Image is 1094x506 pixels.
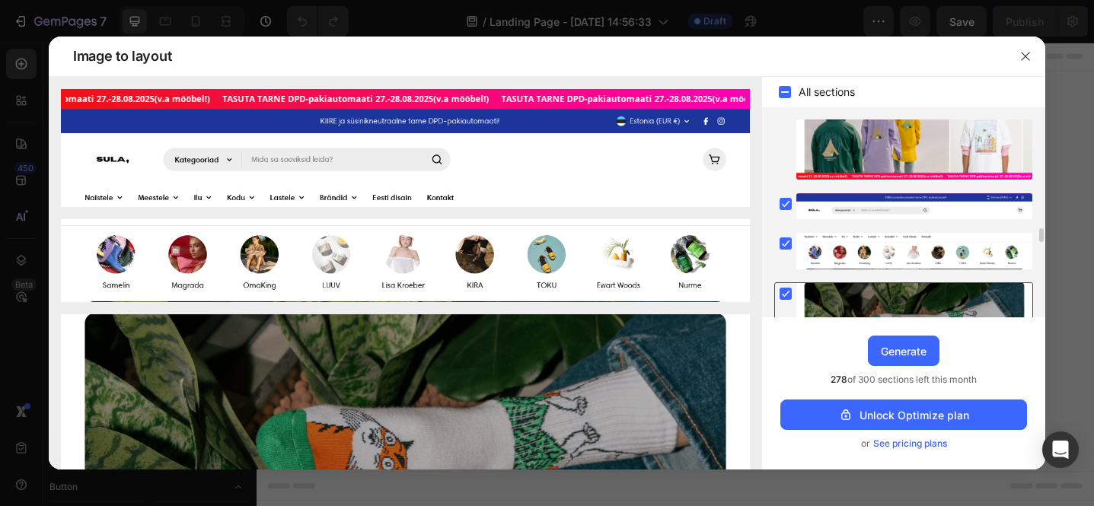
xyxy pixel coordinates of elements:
[355,372,560,384] div: Start with Generating from URL or image
[460,287,567,317] button: Add elements
[780,399,1027,430] button: Unlock Optimize plan
[868,336,939,366] button: Generate
[838,407,969,423] div: Unlock Optimize plan
[73,47,171,65] span: Image to layout
[873,436,947,451] span: See pricing plans
[1042,431,1079,468] div: Open Intercom Messenger
[881,343,927,359] div: Generate
[365,256,549,275] div: Start with Sections from sidebar
[799,83,855,101] span: All sections
[831,372,977,387] span: of 300 sections left this month
[831,374,847,385] span: 278
[346,287,451,317] button: Add sections
[780,436,1027,451] div: or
